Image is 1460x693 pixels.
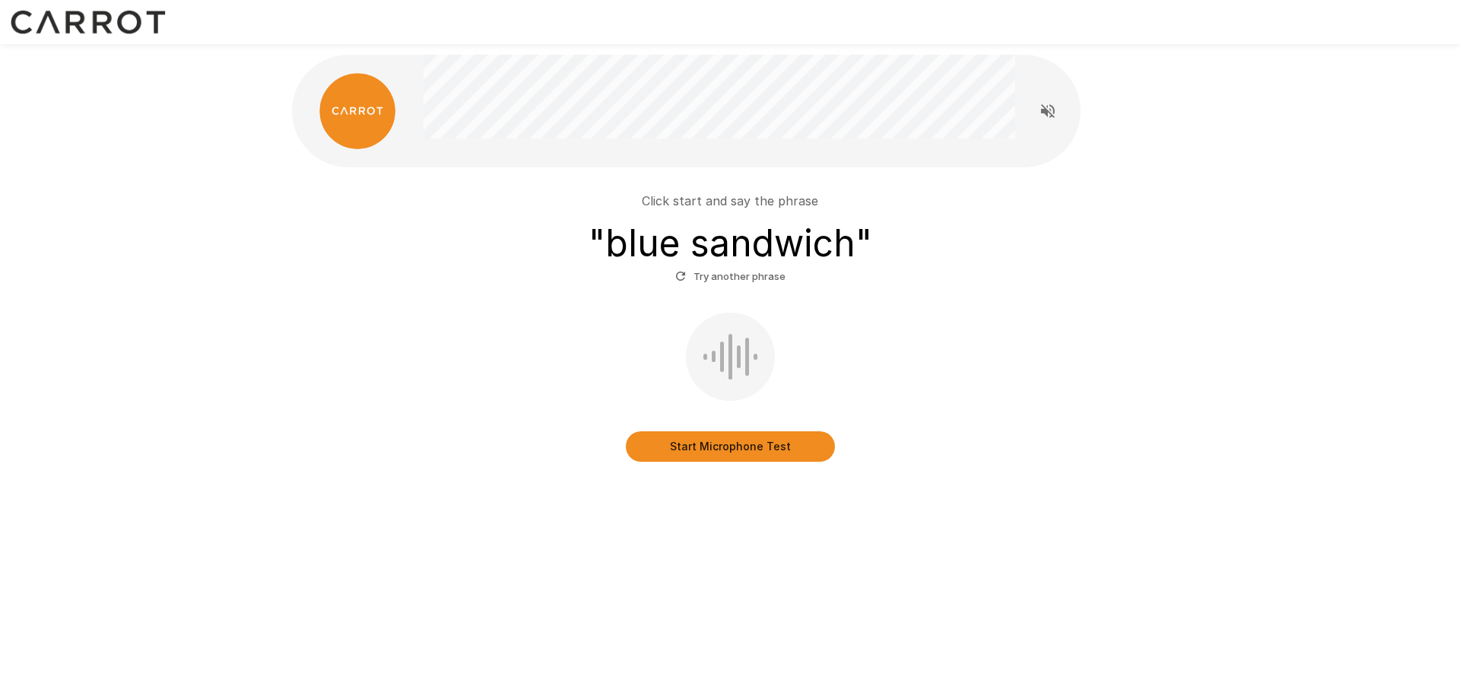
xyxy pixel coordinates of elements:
h3: " blue sandwich " [589,222,872,265]
img: carrot_logo.png [319,73,395,149]
button: Read questions aloud [1033,96,1063,126]
button: Start Microphone Test [626,431,835,462]
p: Click start and say the phrase [642,192,818,210]
button: Try another phrase [671,265,789,288]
